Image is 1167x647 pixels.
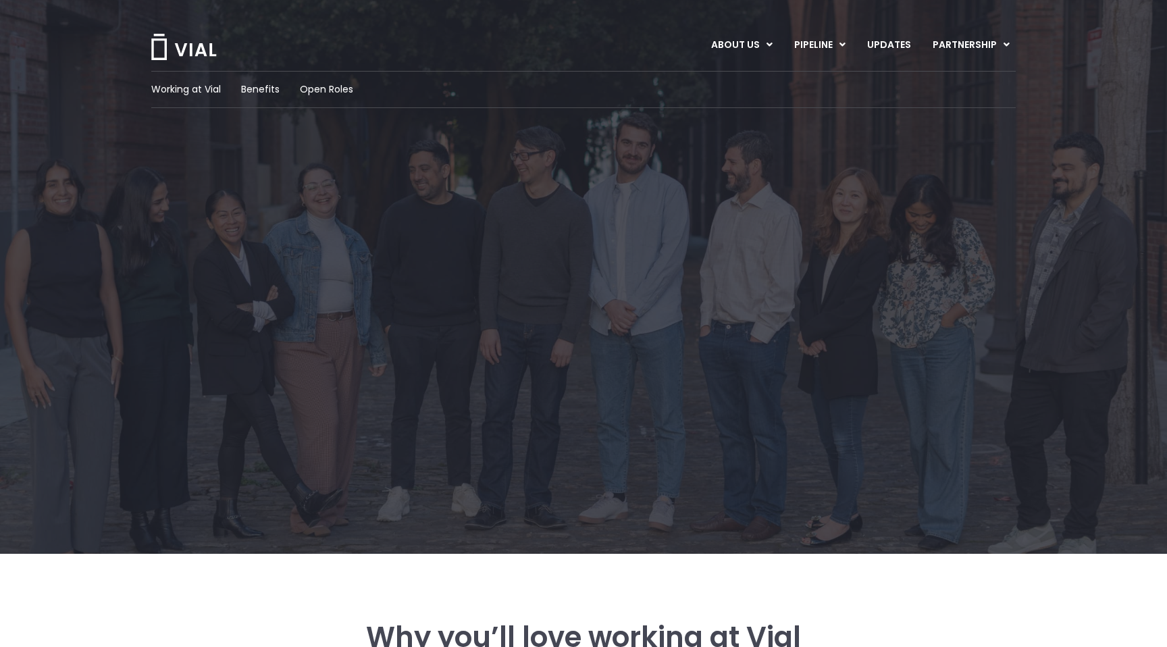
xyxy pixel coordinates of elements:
[151,82,221,97] a: Working at Vial
[700,34,783,57] a: ABOUT USMenu Toggle
[856,34,921,57] a: UPDATES
[922,34,1020,57] a: PARTNERSHIPMenu Toggle
[150,34,217,60] img: Vial Logo
[300,82,353,97] a: Open Roles
[241,82,280,97] a: Benefits
[783,34,856,57] a: PIPELINEMenu Toggle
